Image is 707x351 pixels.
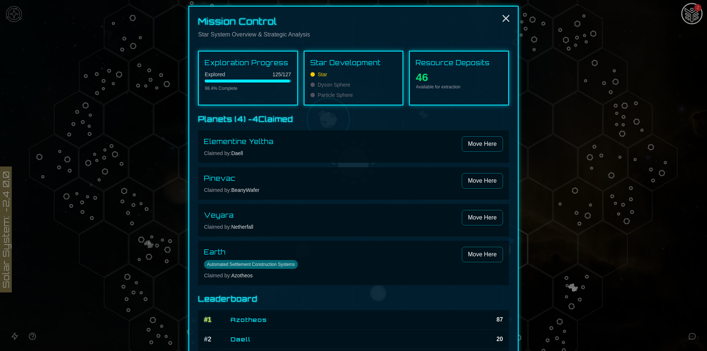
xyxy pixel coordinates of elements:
[205,57,291,68] h3: Exploration Progress
[198,30,509,39] h3: Star System Overview & Strategic Analysis
[198,294,509,304] h3: Leaderboard
[204,210,462,220] h4: Veyara
[231,315,267,324] span: Azotheos
[318,91,353,99] span: Particle Sphere
[204,315,211,325] span: # 1
[496,316,503,323] span: 87
[318,71,327,78] span: Star
[204,260,298,269] span: Automated Settlement Construction Systems
[204,334,211,344] span: # 2
[204,272,462,279] p: Claimed by:
[310,57,397,68] h3: Star Development
[204,173,462,183] h4: Pinevac
[231,187,260,193] span: BeanyWafer
[416,57,502,68] h3: Resource Deposits
[416,84,502,90] p: Available for extraction
[204,150,462,157] p: Claimed by:
[231,273,253,278] span: Azotheos
[204,247,462,257] h4: Earth
[272,71,291,78] span: 125 / 127
[204,223,462,231] p: Claimed by:
[204,186,462,194] p: Claimed by:
[205,71,225,78] span: Explored
[198,15,509,27] h2: Mission Control
[496,336,503,342] span: 20
[462,136,503,152] button: Move Here
[462,247,503,262] button: Move Here
[231,150,243,156] span: Daell
[204,136,462,147] h4: Elementine Yeltha
[462,173,503,189] button: Move Here
[198,114,509,124] h3: Planets ( 4 ) - 4 Claimed
[318,81,351,88] span: Dyson Sphere
[416,71,502,84] p: 46
[231,224,253,230] span: Netherfall
[500,13,512,24] button: Close
[231,335,251,344] span: Daell
[462,210,503,225] button: Move Here
[205,85,291,91] p: 98.4 % Complete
